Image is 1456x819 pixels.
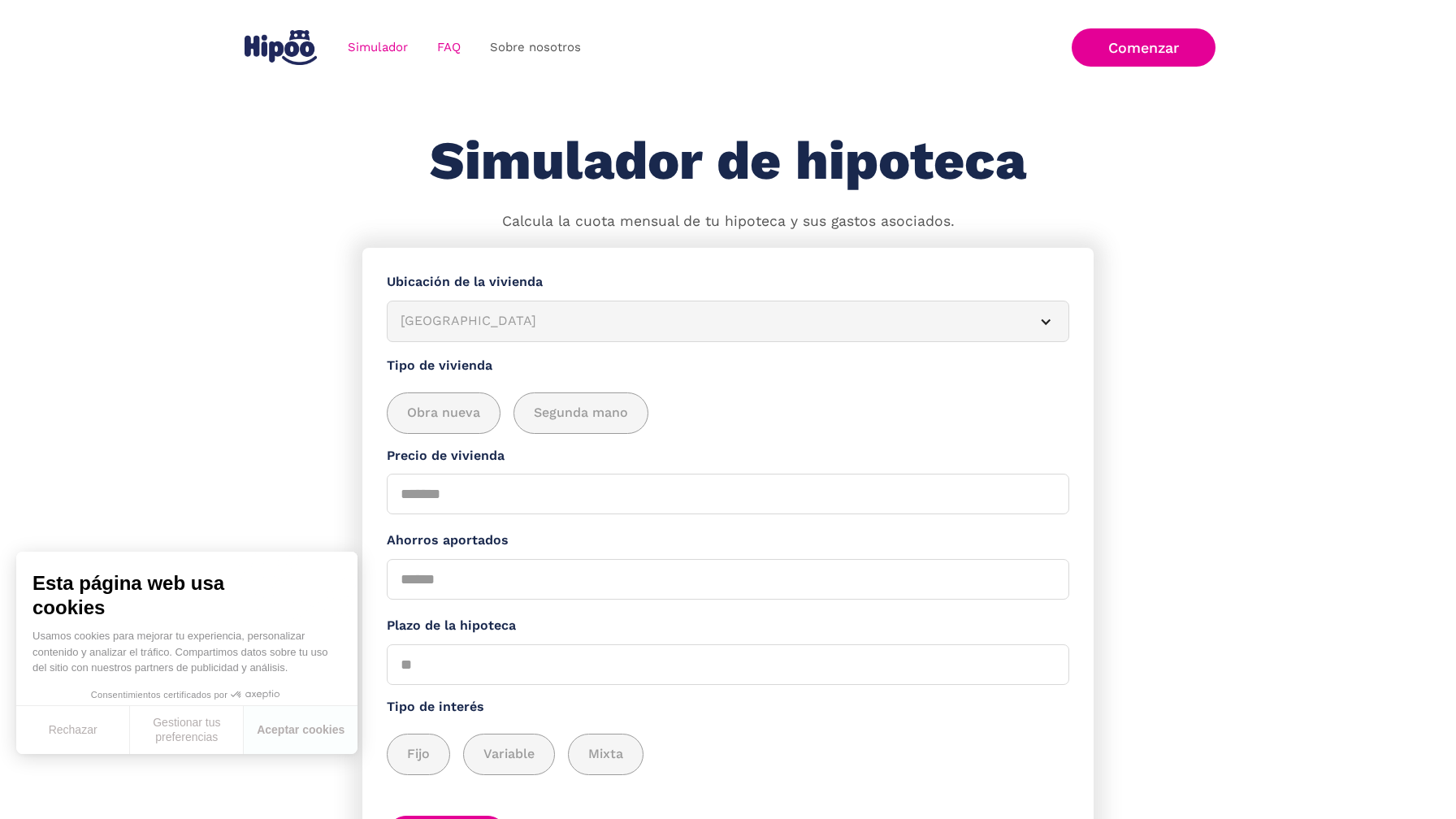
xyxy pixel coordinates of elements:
[1072,28,1215,67] a: Comenzar
[422,32,475,63] a: FAQ
[483,744,535,765] span: Variable
[387,697,1069,717] label: Tipo de interés
[387,301,1069,342] article: [GEOGRAPHIC_DATA]
[502,211,955,232] p: Calcula la cuota mensual de tu hipoteca y sus gastos asociados.
[401,311,1016,331] div: [GEOGRAPHIC_DATA]
[588,744,623,765] span: Mixta
[475,32,596,63] a: Sobre nosotros
[387,616,1069,636] label: Plazo de la hipoteca
[387,734,1069,775] div: add_description_here
[407,744,430,765] span: Fijo
[534,403,628,423] span: Segunda mano
[387,531,1069,551] label: Ahorros aportados
[387,392,1069,434] div: add_description_here
[387,356,1069,376] label: Tipo de vivienda
[333,32,422,63] a: Simulador
[407,403,480,423] span: Obra nueva
[430,132,1026,191] h1: Simulador de hipoteca
[240,24,320,71] a: home
[387,446,1069,466] label: Precio de vivienda
[387,272,1069,292] label: Ubicación de la vivienda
